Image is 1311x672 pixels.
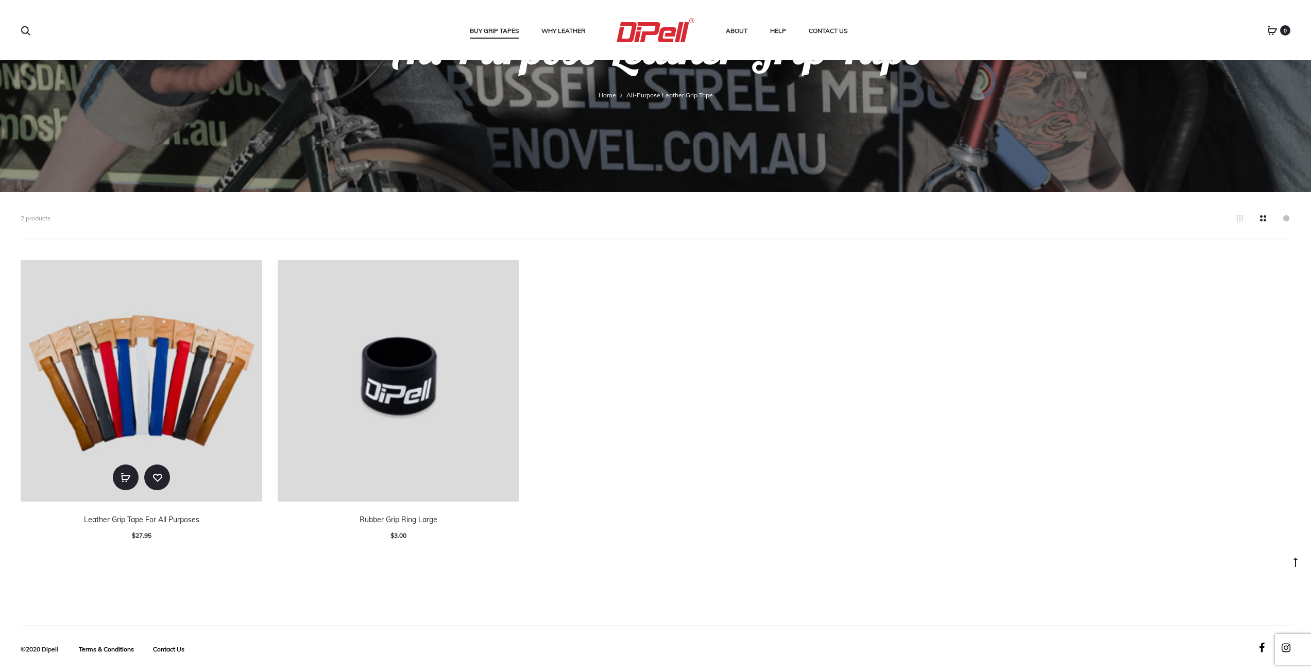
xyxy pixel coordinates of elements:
a: Help [770,24,786,38]
span: $ [390,531,394,539]
a: Why Leather [541,24,585,38]
p: 2 products [21,213,50,223]
a: Select options for “Leather Grip Tape For All Purposes” [113,464,139,490]
div: ©2020 Dipell [21,643,58,656]
span: $ [132,531,135,539]
a: Terms & Conditions [79,645,134,653]
nav: All-Purpose Leather Grip Tape [21,89,1290,102]
span: 27.95 [132,531,151,539]
a: Home [599,91,616,99]
a: About [726,24,747,38]
a: 0 [1267,26,1278,35]
span: 3.00 [390,531,406,539]
a: Contact Us [809,24,847,38]
span: 0 [1280,25,1290,36]
a: Leather Grip Tape For All Purposes [84,515,199,524]
a: Buy Grip Tapes [470,24,519,38]
a: Rubber Grip Ring Large [360,515,437,524]
a: Contact Us [153,645,184,653]
a: Add to wishlist [144,464,170,490]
